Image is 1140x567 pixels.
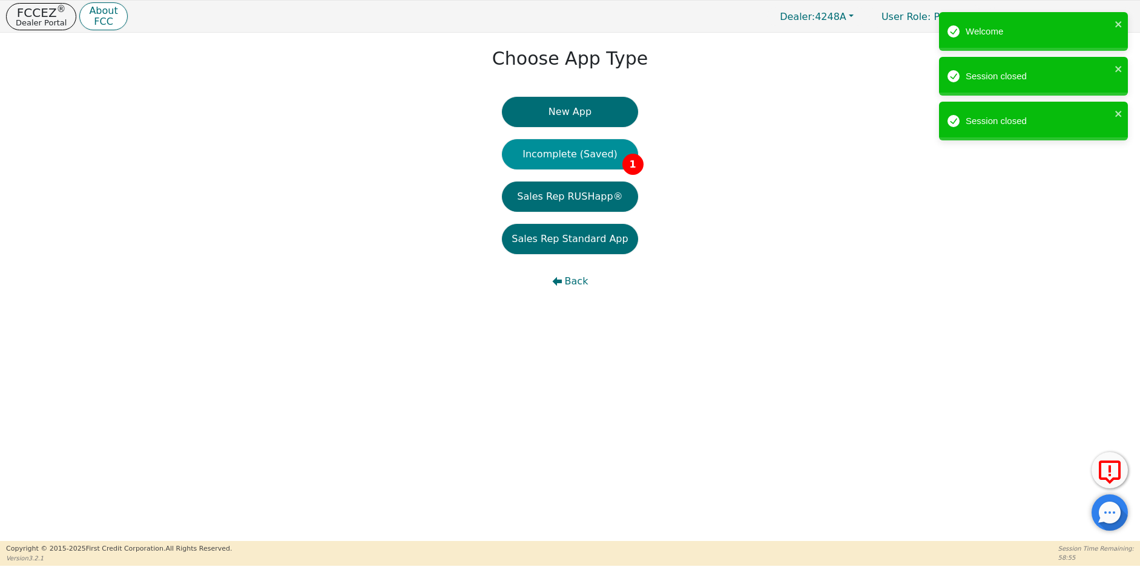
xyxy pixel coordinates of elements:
span: Dealer: [780,11,815,22]
button: Sales Rep Standard App [502,224,638,254]
p: Dealer Portal [16,19,67,27]
button: Back [502,266,638,297]
p: Session Time Remaining: [1058,544,1134,553]
p: Copyright © 2015- 2025 First Credit Corporation. [6,544,232,554]
button: Sales Rep RUSHapp® [502,182,638,212]
span: All Rights Reserved. [165,545,232,552]
a: User Role: Primary [869,5,983,28]
button: AboutFCC [79,2,127,31]
span: 4248A [780,11,846,22]
p: About [89,6,117,16]
p: FCC [89,17,117,27]
p: 58:55 [1058,553,1134,562]
div: Session closed [966,70,1111,84]
button: close [1115,17,1123,31]
span: Back [565,274,588,289]
button: Report Error to FCC [1092,452,1128,488]
span: User Role : [881,11,931,22]
button: Incomplete (Saved)1 [502,139,638,169]
div: Session closed [966,114,1111,128]
span: 1 [622,154,644,175]
button: FCCEZ®Dealer Portal [6,3,76,30]
button: close [1115,107,1123,120]
div: Welcome [966,25,1111,39]
button: Dealer:4248A [767,7,866,26]
button: 4248A:[PERSON_NAME] [986,7,1134,26]
sup: ® [57,4,66,15]
p: FCCEZ [16,7,67,19]
button: New App [502,97,638,127]
p: Primary [869,5,983,28]
button: close [1115,62,1123,76]
h1: Choose App Type [492,48,648,70]
p: Version 3.2.1 [6,554,232,563]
